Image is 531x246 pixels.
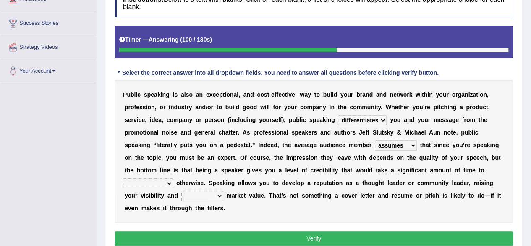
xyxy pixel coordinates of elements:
b: d [476,104,479,111]
a: Strategy Videos [0,35,96,56]
b: c [303,116,306,123]
b: , [487,91,489,98]
b: a [158,116,162,123]
b: t [267,91,269,98]
b: d [334,91,337,98]
b: i [233,104,234,111]
button: Verify [115,231,513,246]
b: t [314,91,317,98]
b: r [212,116,214,123]
b: m [434,116,439,123]
b: u [367,104,371,111]
b: u [178,104,181,111]
b: v [133,116,137,123]
b: e [151,91,154,98]
b: n [248,116,252,123]
b: o [147,104,151,111]
b: i [468,91,470,98]
b: d [411,116,414,123]
b: t [285,91,287,98]
b: c [300,104,303,111]
b: y [259,116,262,123]
b: , [284,116,285,123]
b: c [139,116,142,123]
b: l [134,91,136,98]
b: l [238,116,240,123]
b: o [131,104,134,111]
b: e [292,91,295,98]
b: s [144,91,147,98]
b: w [416,91,420,98]
b: n [319,104,323,111]
b: i [301,116,303,123]
b: s [309,116,313,123]
b: i [478,91,480,98]
b: i [329,104,331,111]
b: i [330,91,332,98]
b: r [470,104,472,111]
b: p [289,116,293,123]
b: n [230,91,234,98]
b: a [461,91,465,98]
b: e [404,104,407,111]
b: m [470,116,475,123]
b: u [127,91,131,98]
b: f [276,91,278,98]
b: u [397,116,401,123]
b: u [347,91,351,98]
b: e [141,116,145,123]
div: * Select the correct answer into all dropdown fields. You need to answer all questions before cli... [115,69,442,78]
b: i [150,116,152,123]
b: a [473,91,476,98]
b: p [466,104,470,111]
b: e [128,116,131,123]
b: o [416,104,419,111]
b: t [439,104,441,111]
b: t [397,91,399,98]
b: n [331,104,335,111]
b: f [273,104,275,111]
b: h [424,91,427,98]
b: m [173,116,178,123]
b: c [350,104,353,111]
b: l [234,104,236,111]
b: s [442,116,445,123]
b: a [316,104,319,111]
b: b [225,104,229,111]
b: u [291,104,295,111]
b: o [196,116,199,123]
b: a [449,116,452,123]
b: o [344,91,348,98]
b: e [439,116,442,123]
b: o [170,116,173,123]
b: e [208,116,212,123]
b: o [189,91,193,98]
b: y [323,104,326,111]
b: , [238,91,240,98]
b: p [312,104,316,111]
b: r [407,104,409,111]
b: u [240,116,243,123]
b: s [445,116,449,123]
b: u [229,104,233,111]
b: e [393,91,397,98]
b: d [383,91,387,98]
b: e [275,116,278,123]
b: i [447,104,449,111]
b: e [427,104,430,111]
b: t [376,104,378,111]
b: a [233,91,237,98]
b: e [455,116,459,123]
b: s [139,104,143,111]
b: n [231,116,235,123]
b: r [186,104,188,111]
b: z [470,91,473,98]
b: n [390,91,393,98]
b: i [225,91,226,98]
b: , [155,104,157,111]
b: n [465,91,468,98]
b: y [189,116,192,123]
b: r [211,104,213,111]
b: f [134,104,136,111]
b: i [136,91,137,98]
